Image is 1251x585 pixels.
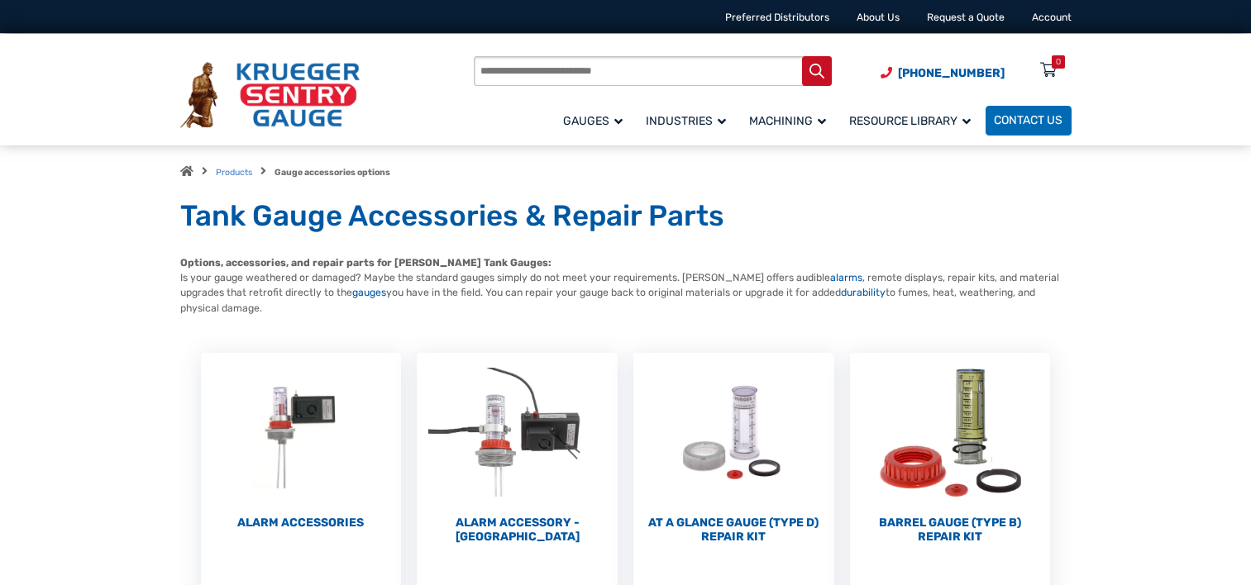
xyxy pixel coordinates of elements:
span: Resource Library [849,114,971,128]
img: At a Glance Gauge (Type D) Repair Kit [633,353,834,512]
span: Contact Us [994,114,1062,128]
a: Contact Us [986,106,1072,136]
a: alarms [830,272,862,283]
a: Visit product category At a Glance Gauge (Type D) Repair Kit [633,353,834,545]
a: Resource Library [841,103,986,137]
a: Visit product category Alarm Accessories [201,353,402,530]
div: 0 [1056,55,1061,69]
a: Visit product category Barrel Gauge (Type B) Repair Kit [850,353,1051,545]
a: Preferred Distributors [725,12,829,23]
h2: At a Glance Gauge (Type D) Repair Kit [633,516,834,545]
a: Products [216,167,252,178]
img: Krueger Sentry Gauge [180,62,360,128]
span: Industries [646,114,726,128]
a: Account [1032,12,1072,23]
a: Request a Quote [927,12,1005,23]
img: Alarm Accessories [201,353,402,512]
a: Phone Number (920) 434-8860 [881,64,1005,82]
h2: Alarm Accessory - [GEOGRAPHIC_DATA] [417,516,618,545]
span: Machining [749,114,826,128]
a: Visit product category Alarm Accessory - DC [417,353,618,545]
h1: Tank Gauge Accessories & Repair Parts [180,198,1072,235]
span: [PHONE_NUMBER] [898,66,1005,80]
img: Alarm Accessory - DC [417,353,618,512]
strong: Options, accessories, and repair parts for [PERSON_NAME] Tank Gauges: [180,257,551,269]
h2: Alarm Accessories [201,516,402,530]
h2: Barrel Gauge (Type B) Repair Kit [850,516,1051,545]
img: Barrel Gauge (Type B) Repair Kit [850,353,1051,512]
a: Gauges [555,103,637,137]
p: Is your gauge weathered or damaged? Maybe the standard gauges simply do not meet your requirement... [180,255,1072,316]
strong: Gauge accessories options [275,167,390,178]
a: Machining [741,103,841,137]
span: Gauges [563,114,623,128]
a: About Us [857,12,900,23]
a: gauges [352,287,386,298]
a: Industries [637,103,741,137]
a: durability [841,287,886,298]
